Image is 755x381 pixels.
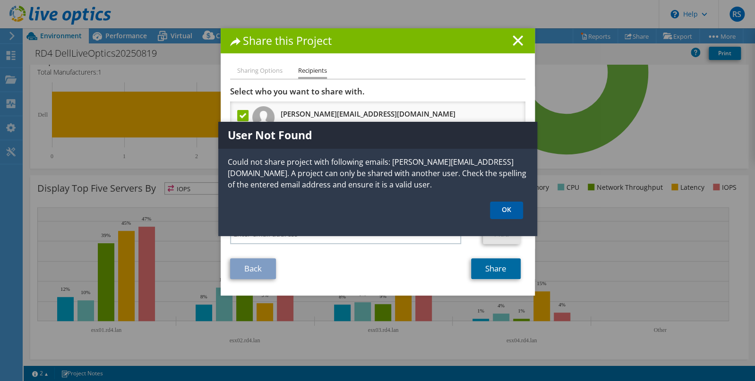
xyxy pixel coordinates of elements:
img: user.png [252,106,275,128]
a: Share [471,258,521,279]
a: Back [230,258,276,279]
li: Sharing Options [237,65,283,77]
h3: [PERSON_NAME][EMAIL_ADDRESS][DOMAIN_NAME] [281,106,455,121]
p: Could not share project with following emails: [PERSON_NAME][EMAIL_ADDRESS][DOMAIN_NAME]. A proje... [218,156,537,190]
li: Recipients [298,65,327,79]
h3: Select who you want to share with. [230,86,525,97]
h1: Share this Project [230,35,525,46]
a: OK [490,202,523,219]
h1: User Not Found [218,122,537,149]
